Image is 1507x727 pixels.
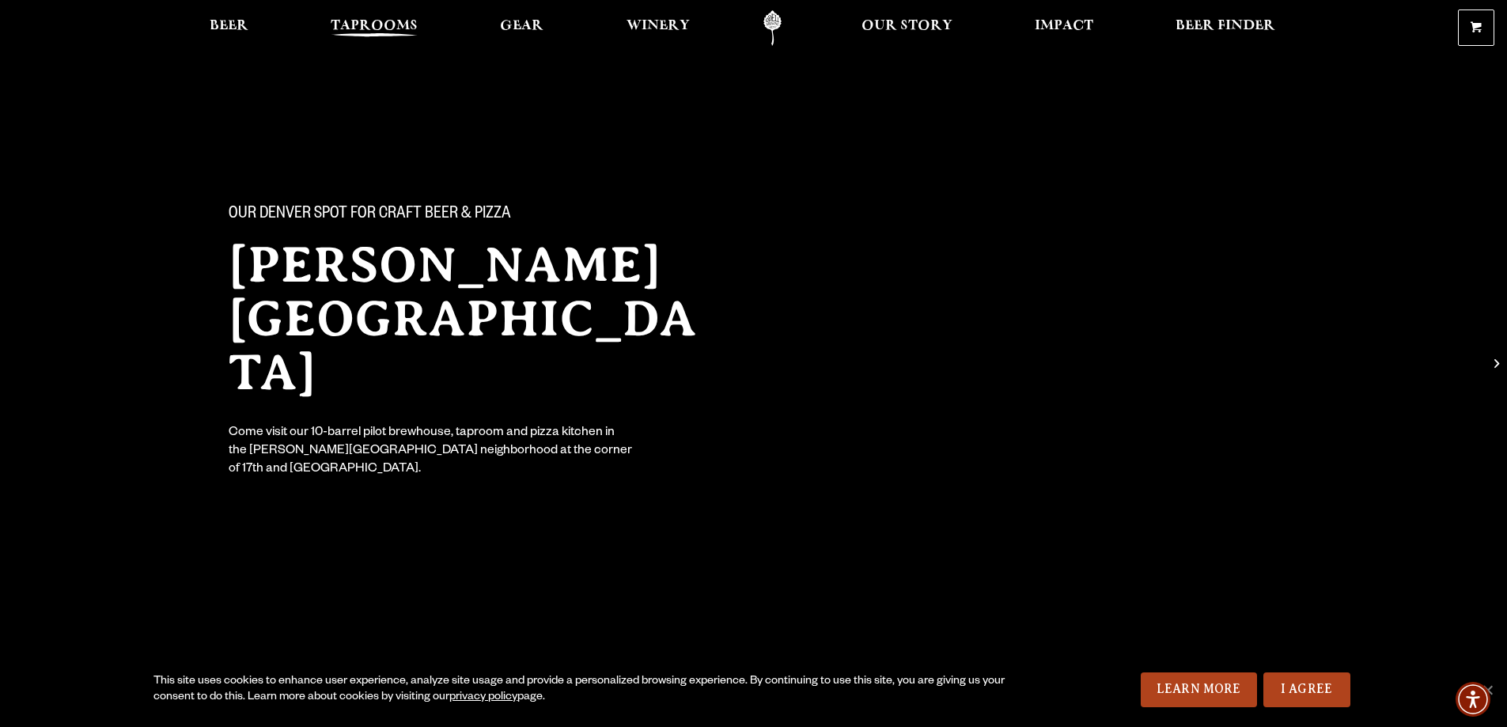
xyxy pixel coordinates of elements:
[1456,682,1490,717] div: Accessibility Menu
[229,205,511,225] span: Our Denver spot for craft beer & pizza
[449,691,517,704] a: privacy policy
[1035,20,1093,32] span: Impact
[1263,672,1350,707] a: I Agree
[743,10,802,46] a: Odell Home
[229,238,722,399] h2: [PERSON_NAME][GEOGRAPHIC_DATA]
[153,674,1010,706] div: This site uses cookies to enhance user experience, analyze site usage and provide a personalized ...
[320,10,428,46] a: Taprooms
[210,20,248,32] span: Beer
[861,20,952,32] span: Our Story
[490,10,554,46] a: Gear
[331,20,418,32] span: Taprooms
[627,20,690,32] span: Winery
[229,425,634,479] div: Come visit our 10-barrel pilot brewhouse, taproom and pizza kitchen in the [PERSON_NAME][GEOGRAPH...
[616,10,700,46] a: Winery
[1141,672,1257,707] a: Learn More
[1024,10,1104,46] a: Impact
[500,20,543,32] span: Gear
[1165,10,1285,46] a: Beer Finder
[199,10,259,46] a: Beer
[1176,20,1275,32] span: Beer Finder
[851,10,963,46] a: Our Story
